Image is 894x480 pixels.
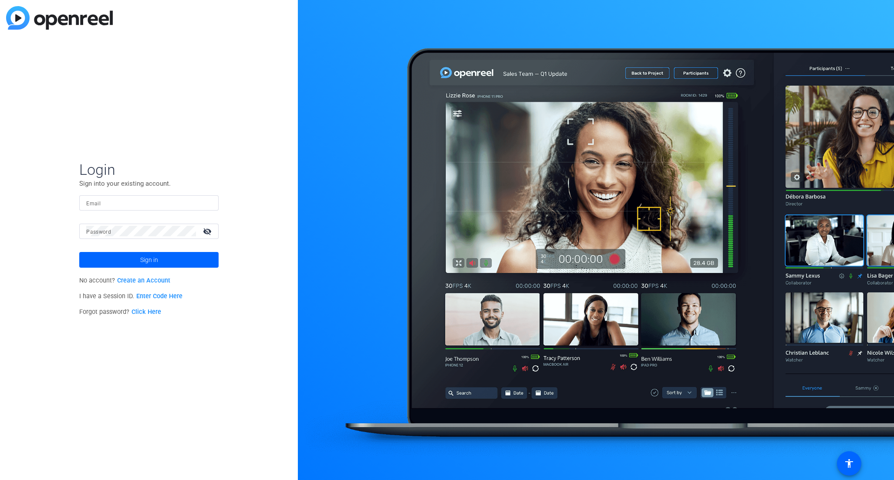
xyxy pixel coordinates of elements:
[844,458,854,469] mat-icon: accessibility
[140,249,158,271] span: Sign in
[79,308,161,316] span: Forgot password?
[198,225,219,238] mat-icon: visibility_off
[6,6,113,30] img: blue-gradient.svg
[136,293,182,300] a: Enter Code Here
[86,229,111,235] mat-label: Password
[79,252,219,268] button: Sign in
[79,277,170,284] span: No account?
[132,308,161,316] a: Click Here
[79,179,219,188] p: Sign into your existing account.
[79,293,182,300] span: I have a Session ID.
[86,197,212,208] input: Enter Email Address
[79,160,219,179] span: Login
[86,201,101,207] mat-label: Email
[117,277,170,284] a: Create an Account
